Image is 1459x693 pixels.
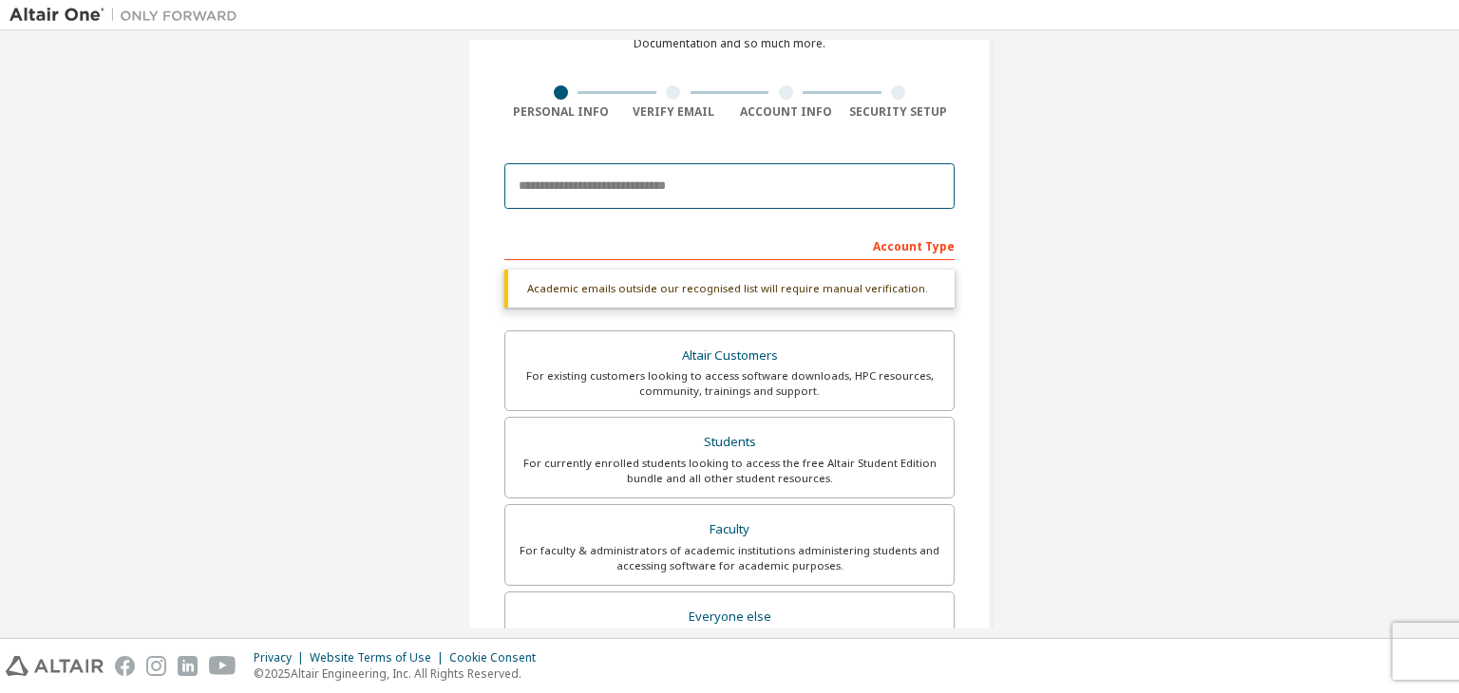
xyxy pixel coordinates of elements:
[115,656,135,676] img: facebook.svg
[517,604,942,630] div: Everyone else
[504,230,955,260] div: Account Type
[254,665,547,682] p: © 2025 Altair Engineering, Inc. All Rights Reserved.
[517,543,942,573] div: For faculty & administrators of academic institutions administering students and accessing softwa...
[617,104,730,120] div: Verify Email
[517,343,942,369] div: Altair Customers
[9,6,247,25] img: Altair One
[504,270,955,308] div: Academic emails outside our recognised list will require manual verification.
[310,650,449,665] div: Website Terms of Use
[504,104,617,120] div: Personal Info
[254,650,310,665] div: Privacy
[517,429,942,456] div: Students
[146,656,166,676] img: instagram.svg
[209,656,237,676] img: youtube.svg
[843,104,956,120] div: Security Setup
[517,368,942,399] div: For existing customers looking to access software downloads, HPC resources, community, trainings ...
[517,456,942,486] div: For currently enrolled students looking to access the free Altair Student Edition bundle and all ...
[178,656,198,676] img: linkedin.svg
[517,516,942,543] div: Faculty
[449,650,547,665] div: Cookie Consent
[6,656,104,676] img: altair_logo.svg
[729,104,843,120] div: Account Info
